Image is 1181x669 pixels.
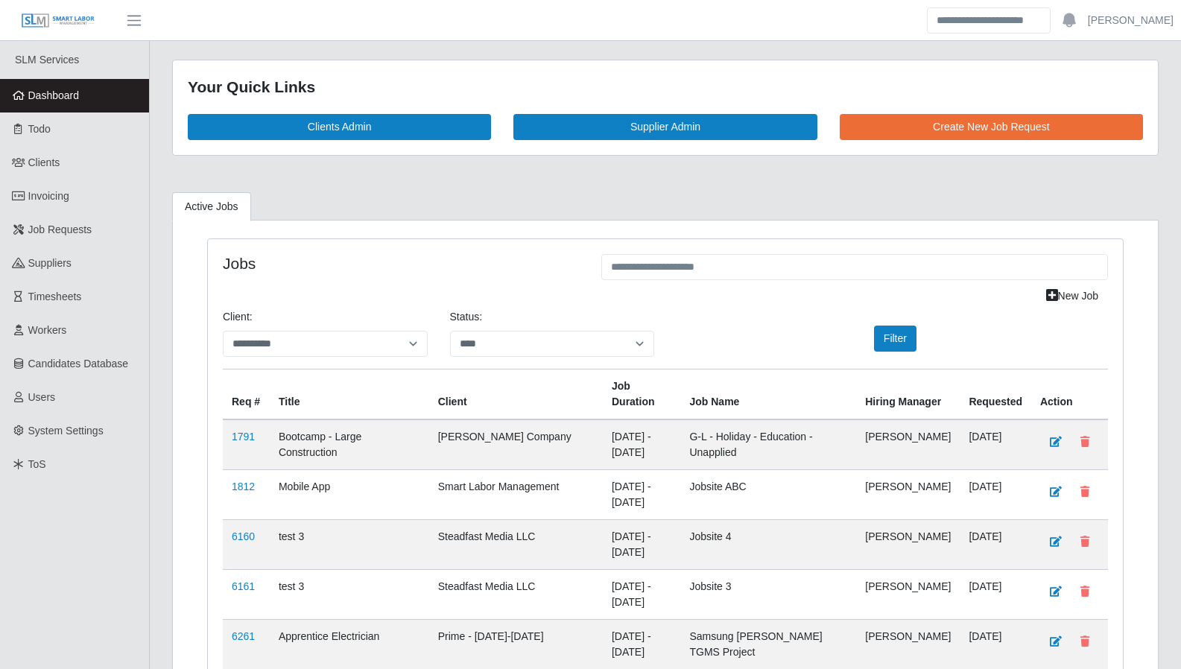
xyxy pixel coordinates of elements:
[960,419,1031,470] td: [DATE]
[429,469,603,519] td: Smart Labor Management
[232,530,255,542] a: 6160
[960,569,1031,619] td: [DATE]
[1088,13,1174,28] a: [PERSON_NAME]
[28,324,67,336] span: Workers
[856,419,960,470] td: [PERSON_NAME]
[840,114,1143,140] a: Create New Job Request
[223,369,270,419] th: Req #
[680,519,856,569] td: Jobsite 4
[960,469,1031,519] td: [DATE]
[28,123,51,135] span: Todo
[28,257,72,269] span: Suppliers
[188,114,491,140] a: Clients Admin
[270,619,429,669] td: Apprentice Electrician
[223,309,253,325] label: Client:
[429,569,603,619] td: Steadfast Media LLC
[28,458,46,470] span: ToS
[680,469,856,519] td: Jobsite ABC
[223,254,579,273] h4: Jobs
[856,519,960,569] td: [PERSON_NAME]
[232,431,255,443] a: 1791
[270,519,429,569] td: test 3
[270,369,429,419] th: Title
[232,481,255,492] a: 1812
[603,419,680,470] td: [DATE] - [DATE]
[270,419,429,470] td: Bootcamp - Large Construction
[856,569,960,619] td: [PERSON_NAME]
[232,580,255,592] a: 6161
[680,619,856,669] td: Samsung [PERSON_NAME] TGMS Project
[429,619,603,669] td: Prime - [DATE]-[DATE]
[603,619,680,669] td: [DATE] - [DATE]
[28,391,56,403] span: Users
[28,425,104,437] span: System Settings
[680,569,856,619] td: Jobsite 3
[28,89,80,101] span: Dashboard
[232,630,255,642] a: 6261
[960,519,1031,569] td: [DATE]
[680,419,856,470] td: G-L - Holiday - Education - Unapplied
[28,190,69,202] span: Invoicing
[603,569,680,619] td: [DATE] - [DATE]
[960,369,1031,419] th: Requested
[28,156,60,168] span: Clients
[1031,369,1108,419] th: Action
[513,114,817,140] a: Supplier Admin
[270,469,429,519] td: Mobile App
[429,519,603,569] td: Steadfast Media LLC
[15,54,79,66] span: SLM Services
[874,326,916,352] button: Filter
[28,358,129,370] span: Candidates Database
[188,75,1143,99] div: Your Quick Links
[960,619,1031,669] td: [DATE]
[172,192,251,221] a: Active Jobs
[856,619,960,669] td: [PERSON_NAME]
[1036,283,1108,309] a: New Job
[680,369,856,419] th: Job Name
[450,309,483,325] label: Status:
[429,419,603,470] td: [PERSON_NAME] Company
[429,369,603,419] th: Client
[28,291,82,302] span: Timesheets
[927,7,1051,34] input: Search
[270,569,429,619] td: test 3
[28,223,92,235] span: Job Requests
[603,519,680,569] td: [DATE] - [DATE]
[603,469,680,519] td: [DATE] - [DATE]
[856,369,960,419] th: Hiring Manager
[856,469,960,519] td: [PERSON_NAME]
[21,13,95,29] img: SLM Logo
[603,369,680,419] th: Job Duration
